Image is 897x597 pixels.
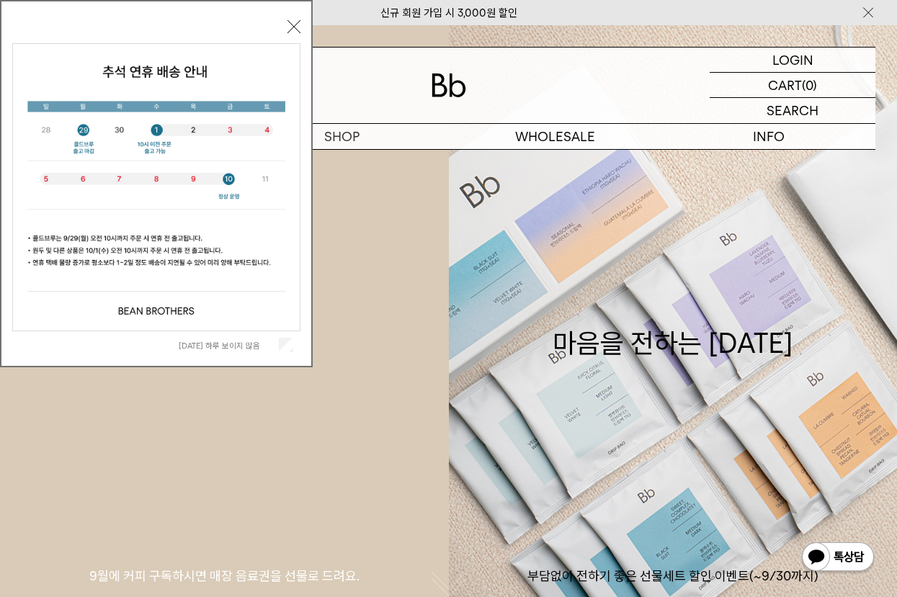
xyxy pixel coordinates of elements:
a: SHOP [235,124,448,149]
p: CART [768,73,802,97]
p: SEARCH [767,98,818,123]
img: 로고 [432,73,466,97]
img: 5e4d662c6b1424087153c0055ceb1a13_140731.jpg [13,44,300,331]
p: INFO [662,124,875,149]
p: (0) [802,73,817,97]
p: LOGIN [772,48,813,72]
img: 카카오톡 채널 1:1 채팅 버튼 [800,541,875,575]
label: [DATE] 하루 보이지 않음 [179,341,276,351]
a: LOGIN [710,48,875,73]
div: 마음을 전하는 [DATE] [553,285,793,362]
p: WHOLESALE [449,124,662,149]
a: 신규 회원 가입 시 3,000원 할인 [380,6,517,19]
button: 닫기 [287,20,300,33]
a: CART (0) [710,73,875,98]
